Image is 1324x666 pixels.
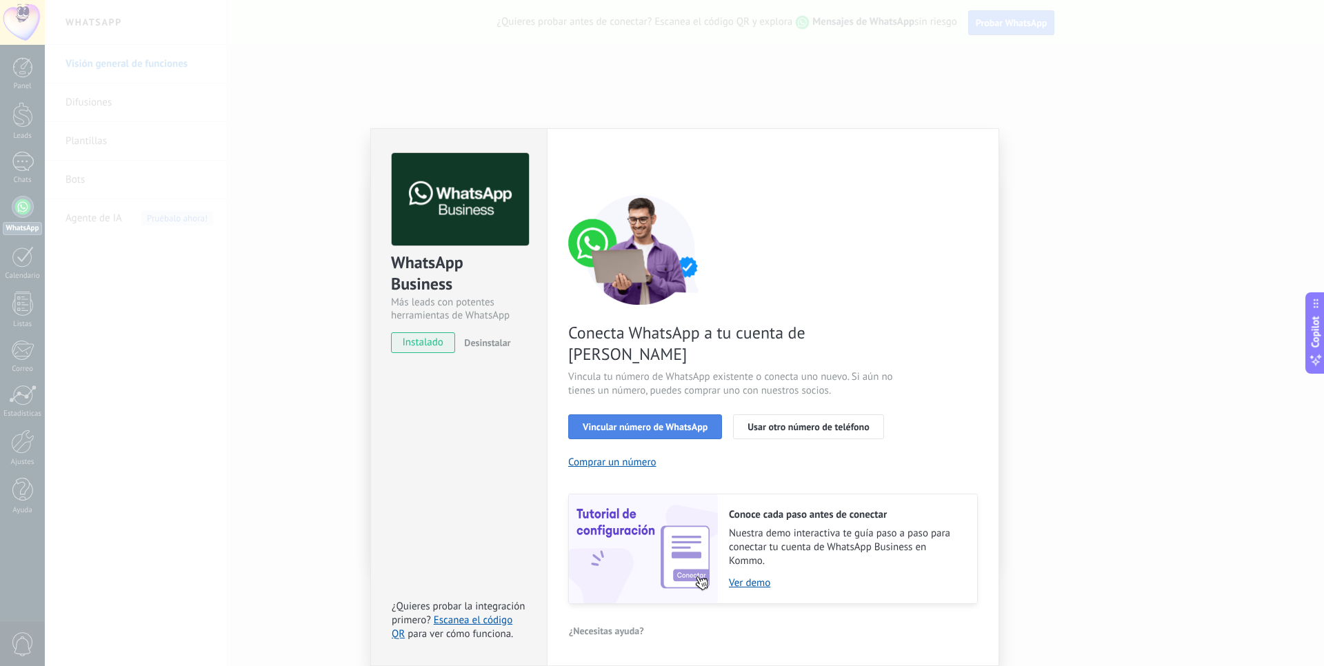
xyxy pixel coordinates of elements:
span: ¿Necesitas ayuda? [569,626,644,636]
button: Desinstalar [459,332,510,353]
div: WhatsApp Business [391,252,527,296]
h2: Conoce cada paso antes de conectar [729,508,963,521]
button: Comprar un número [568,456,656,469]
div: Más leads con potentes herramientas de WhatsApp [391,296,527,322]
span: Vincula tu número de WhatsApp existente o conecta uno nuevo. Si aún no tienes un número, puedes c... [568,370,896,398]
button: Vincular número de WhatsApp [568,414,722,439]
span: Conecta WhatsApp a tu cuenta de [PERSON_NAME] [568,322,896,365]
a: Escanea el código QR [392,614,512,640]
span: instalado [392,332,454,353]
span: Nuestra demo interactiva te guía paso a paso para conectar tu cuenta de WhatsApp Business en Kommo. [729,527,963,568]
span: Copilot [1309,316,1323,348]
button: Usar otro número de teléfono [733,414,883,439]
span: Desinstalar [464,336,510,349]
button: ¿Necesitas ayuda? [568,620,645,641]
span: Vincular número de WhatsApp [583,422,708,432]
span: ¿Quieres probar la integración primero? [392,600,525,627]
a: Ver demo [729,576,963,589]
span: Usar otro número de teléfono [748,422,869,432]
span: para ver cómo funciona. [408,627,513,640]
img: logo_main.png [392,153,529,246]
img: connect number [568,194,713,305]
